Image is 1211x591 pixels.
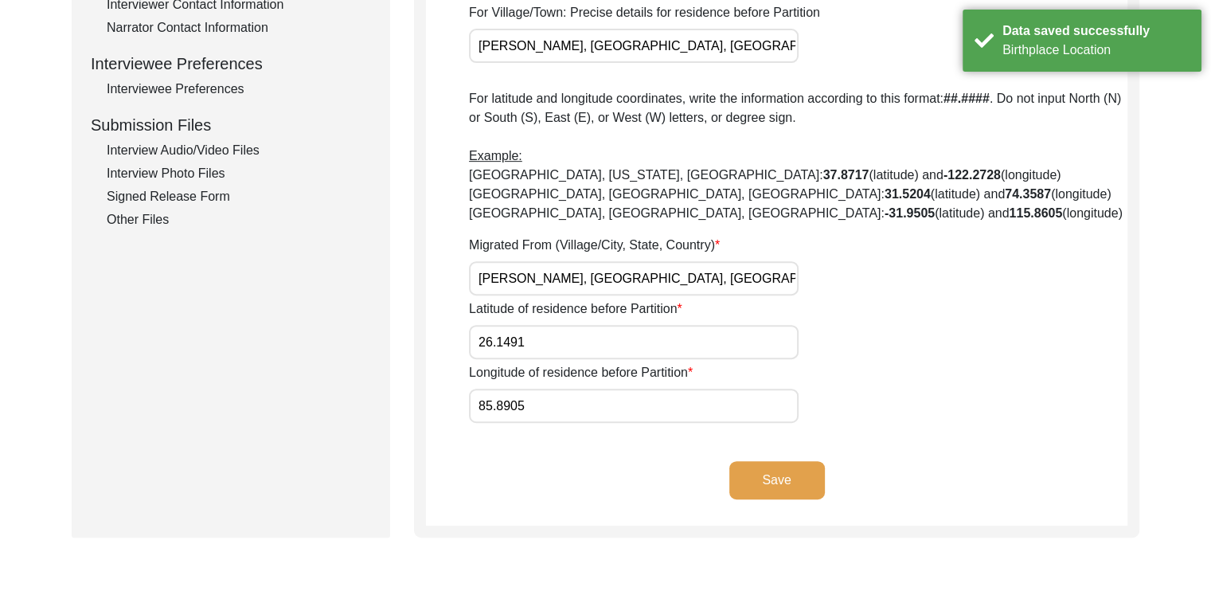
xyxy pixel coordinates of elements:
b: 115.8605 [1009,206,1062,220]
label: Longitude of residence before Partition [469,363,693,382]
div: Data saved successfully [1002,22,1190,41]
b: 37.8717 [823,168,869,182]
b: -31.9505 [885,206,935,220]
div: Birthplace Location [1002,41,1190,60]
label: Migrated From (Village/City, State, Country) [469,236,720,255]
b: 31.5204 [885,187,931,201]
div: Interviewee Preferences [107,80,371,99]
span: Example: [469,149,522,162]
b: ##.#### [943,92,990,105]
div: Other Files [107,210,371,229]
div: Narrator Contact Information [107,18,371,37]
p: For latitude and longitude coordinates, write the information according to this format: . Do not ... [469,89,1127,223]
div: Interviewee Preferences [91,52,371,76]
div: Interview Audio/Video Files [107,141,371,160]
button: Save [729,461,825,499]
label: For Village/Town: Precise details for residence before Partition [469,3,820,22]
div: Signed Release Form [107,187,371,206]
div: Submission Files [91,113,371,137]
b: 74.3587 [1005,187,1051,201]
div: Interview Photo Files [107,164,371,183]
label: Latitude of residence before Partition [469,299,682,319]
b: -122.2728 [943,168,1001,182]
